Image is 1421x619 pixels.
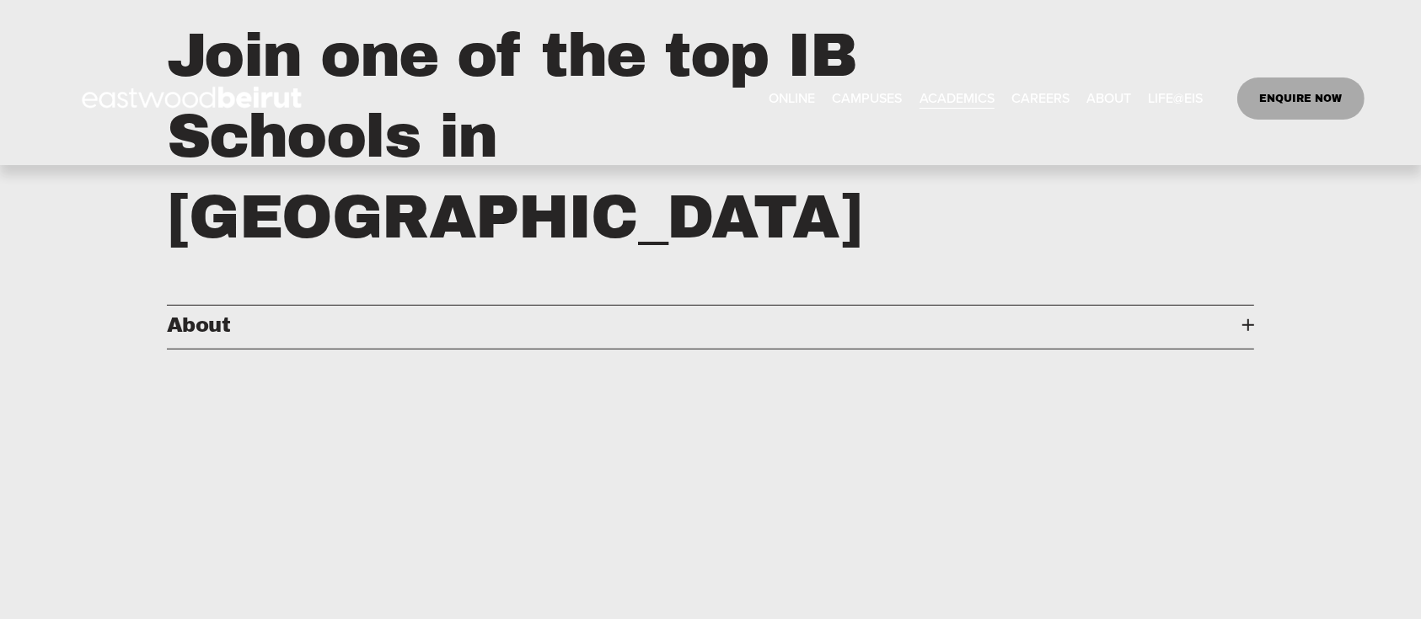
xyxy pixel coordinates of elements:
[769,85,815,112] a: ONLINE
[832,85,902,112] a: folder dropdown
[1011,85,1070,112] a: CAREERS
[920,85,995,112] a: folder dropdown
[920,86,995,110] span: ACADEMICS
[1148,86,1203,110] span: LIFE@EIS
[1237,77,1365,120] a: ENQUIRE NOW
[1086,85,1131,112] a: folder dropdown
[167,306,1255,349] button: About
[167,314,1243,336] span: About
[832,86,902,110] span: CAMPUSES
[1086,86,1131,110] span: ABOUT
[1148,85,1203,112] a: folder dropdown
[56,56,331,141] img: EastwoodIS Global Site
